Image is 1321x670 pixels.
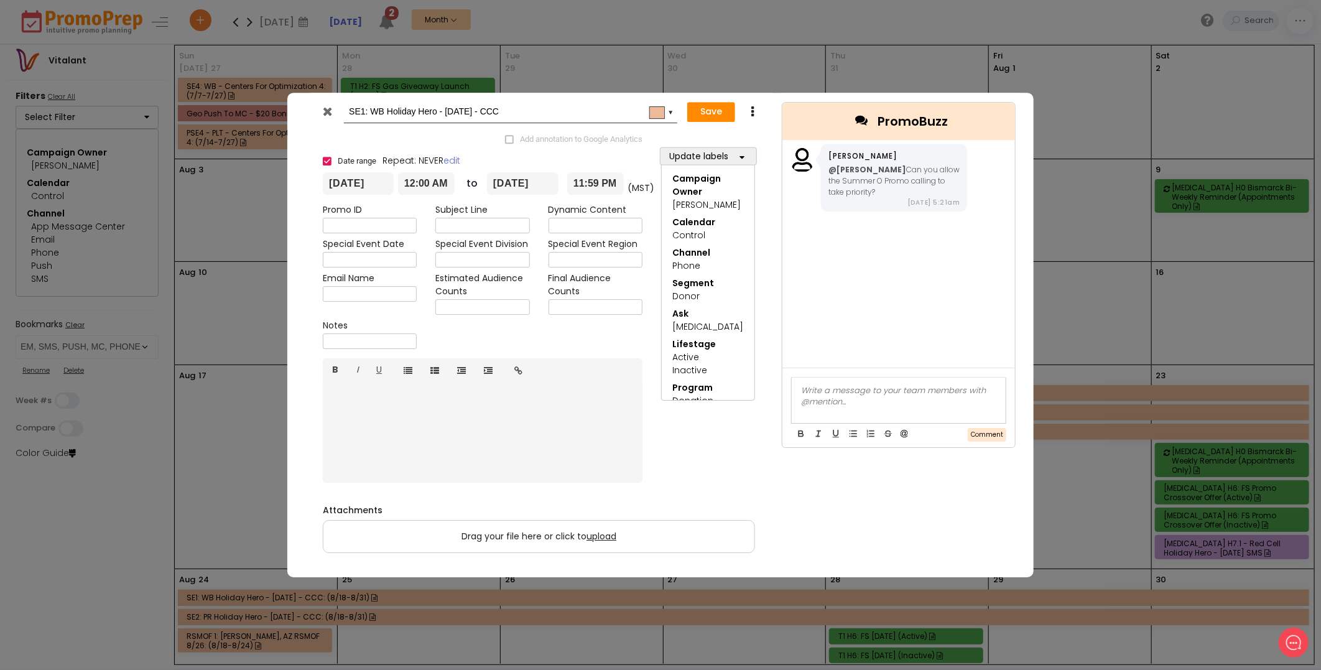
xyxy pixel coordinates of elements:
span: We run on Gist [104,435,157,443]
input: To date [487,173,559,195]
div: Ask [672,307,744,320]
span: [DATE] 5:21am [907,198,960,208]
div: Program [672,381,744,394]
div: Active [672,351,744,364]
button: Update labels [660,147,757,165]
span: Repeat: NEVER [382,154,460,167]
div: Lifestage [672,338,744,351]
label: Notes [323,320,348,333]
input: End time [567,173,624,195]
a: Unordered list [394,359,422,383]
input: From date [323,173,394,195]
div: Phone [672,259,744,272]
div: Campaign Owner [672,172,744,198]
label: Subject Line [435,204,488,217]
div: [MEDICAL_DATA] [672,320,744,333]
div: Control [672,229,744,242]
label: Email Name [323,272,374,286]
h1: Hello [PERSON_NAME]! [35,31,214,49]
label: Special Event Date [323,238,404,251]
div: Can you allow the Summer O Promo calling to take priority? [828,165,960,198]
div: ▼ [668,106,674,116]
a: I [347,359,368,383]
h6: Attachments [323,506,755,516]
label: Drag your file here or click to [323,521,754,552]
div: [PERSON_NAME] [828,151,960,165]
a: Indent [475,359,502,383]
label: Estimated Audience Counts [435,272,529,299]
div: Donor [672,290,744,303]
span: New conversation [80,88,149,98]
a: Outdent [448,359,475,383]
iframe: gist-messenger-bubble-iframe [1279,628,1309,658]
input: Add name... [349,101,668,123]
label: Special Event Division [435,238,528,251]
input: Start time [398,173,455,195]
label: Special Event Region [549,238,638,251]
div: Channel [672,246,744,259]
img: user_missing.png [790,147,815,172]
button: Save [687,102,735,122]
div: Donation Center [672,394,744,421]
b: @[PERSON_NAME] [828,165,906,175]
button: New conversation [10,80,239,106]
div: to [455,177,483,192]
button: Comment [968,428,1006,442]
h2: What can we do to help? [35,55,214,70]
span: upload [586,530,616,542]
div: Segment [672,277,744,290]
label: Final Audience Counts [549,272,642,299]
a: Ordered list [421,359,448,383]
div: Inactive [672,364,744,377]
a: edit [443,154,460,167]
span: Date range [338,156,376,167]
a: B [323,359,348,383]
div: Calendar [672,216,744,229]
span: PromoBuzz [878,112,948,131]
a: Insert link [505,359,532,383]
div: (MST) [624,182,652,195]
label: Dynamic Content [549,204,627,217]
a: U [367,359,391,383]
label: Promo ID [323,204,362,217]
div: [PERSON_NAME] [672,198,744,212]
